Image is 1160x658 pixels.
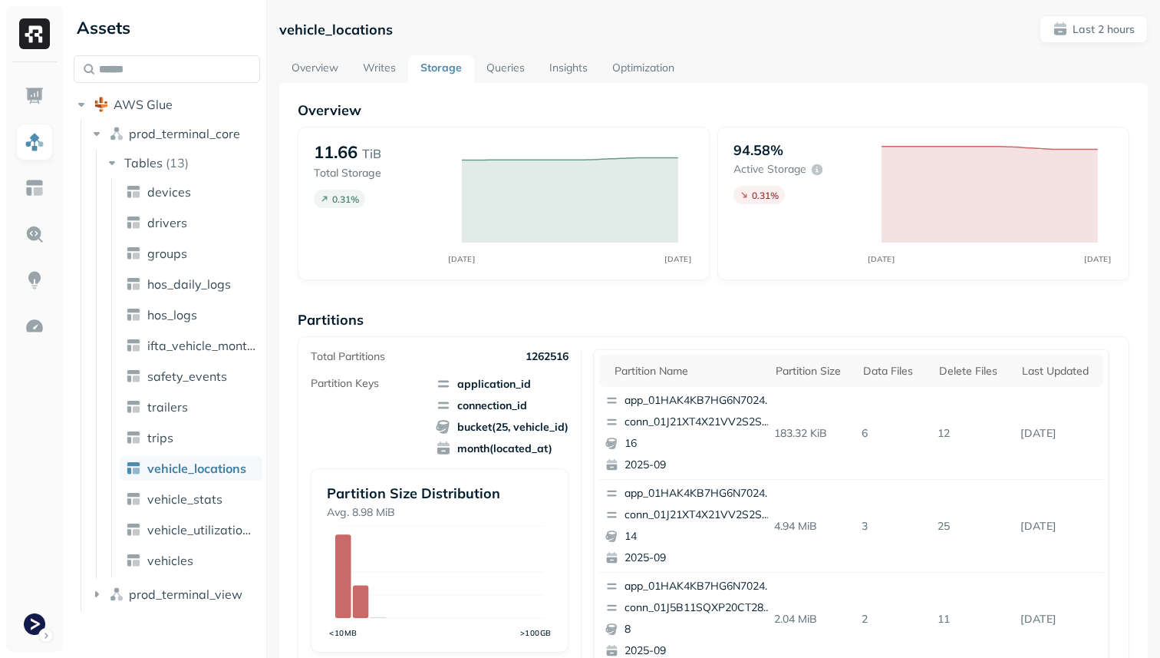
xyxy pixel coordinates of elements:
img: Optimization [25,316,44,336]
img: namespace [109,587,124,602]
span: hos_daily_logs [147,276,231,292]
p: conn_01J21XT4X21VV2S2SGGW3PS568 [624,508,773,523]
div: Last updated [1022,364,1096,379]
a: Overview [279,55,351,83]
img: table [126,307,141,322]
p: 0.31 % [332,193,359,205]
span: hos_logs [147,307,197,322]
tspan: <10MB [329,628,358,637]
p: app_01HAK4KB7HG6N7024210G3S8D5 [624,486,773,501]
p: 4.94 MiB [768,513,856,540]
span: month(located_at) [436,441,568,456]
span: devices [147,184,191,200]
p: Sep 19, 2025 [1014,420,1103,447]
p: app_01HAK4KB7HG6N7024210G3S8D5 [624,393,773,408]
p: Total Storage [314,166,447,180]
p: Partition Size Distribution [327,484,552,502]
p: Overview [298,101,1129,119]
a: trailers [120,395,262,419]
p: conn_01J21XT4X21VV2S2SGGW3PS568 [624,415,773,430]
p: Partitions [298,311,1129,329]
p: 6 [855,420,931,447]
p: 8 [624,622,773,637]
img: namespace [109,126,124,141]
p: conn_01J5B11SQXP20CT28J5N15511J [624,600,773,616]
span: groups [147,246,187,261]
div: Partition name [615,364,760,379]
img: table [126,461,141,476]
p: 11 [931,606,1014,633]
button: app_01HAK4KB7HG6N7024210G3S8D5conn_01J21XT4X21VV2S2SGGW3PS568142025-09 [599,480,780,572]
span: application_id [436,376,568,392]
img: table [126,338,141,353]
span: vehicle_locations [147,461,246,476]
tspan: [DATE] [665,254,692,263]
a: Writes [351,55,408,83]
img: table [126,215,141,230]
p: 25 [931,513,1014,540]
p: 2025-09 [624,551,773,566]
p: 12 [931,420,1014,447]
img: Ryft [19,18,50,49]
div: Data Files [863,364,924,379]
p: Partition Keys [311,376,379,391]
tspan: [DATE] [1085,254,1112,263]
span: safety_events [147,369,227,384]
img: table [126,522,141,537]
p: 14 [624,529,773,544]
p: 1262516 [526,349,568,364]
img: table [126,184,141,200]
p: Last 2 hours [1073,22,1135,37]
a: devices [120,180,262,204]
div: Assets [74,15,260,40]
p: Avg. 8.98 MiB [327,505,552,520]
span: vehicle_stats [147,491,222,507]
a: vehicle_locations [120,456,262,481]
a: ifta_vehicle_months [120,333,262,358]
p: vehicle_locations [279,21,393,38]
a: safety_events [120,364,262,389]
p: ( 13 ) [166,155,189,170]
button: Tables(13) [104,150,262,175]
img: Insights [25,270,44,290]
p: app_01HAK4KB7HG6N7024210G3S8D5 [624,579,773,594]
img: Assets [25,132,44,152]
p: Sep 19, 2025 [1014,513,1103,540]
span: trips [147,430,173,445]
a: Insights [537,55,600,83]
span: bucket(25, vehicle_id) [436,419,568,435]
p: 183.32 KiB [768,420,856,447]
a: vehicle_stats [120,487,262,511]
p: 2025-09 [624,458,773,473]
button: Last 2 hours [1040,15,1148,43]
p: 11.66 [314,141,358,163]
a: hos_daily_logs [120,272,262,296]
img: table [126,399,141,415]
tspan: >100GB [520,628,552,637]
p: TiB [362,144,381,163]
img: table [126,276,141,292]
img: Query Explorer [25,224,44,244]
a: trips [120,425,262,450]
span: trailers [147,399,188,415]
p: 3 [855,513,931,540]
img: root [94,97,109,112]
img: Dashboard [25,86,44,106]
span: connection_id [436,398,568,413]
img: table [126,246,141,261]
span: ifta_vehicle_months [147,338,256,353]
p: 2.04 MiB [768,606,856,633]
span: Tables [124,155,163,170]
img: table [126,553,141,568]
a: groups [120,241,262,266]
span: drivers [147,215,187,230]
a: drivers [120,210,262,235]
button: app_01HAK4KB7HG6N7024210G3S8D5conn_01J21XT4X21VV2S2SGGW3PS568162025-09 [599,387,780,479]
p: 94.58% [733,141,783,159]
p: 16 [624,436,773,451]
a: vehicles [120,548,262,573]
a: Storage [408,55,474,83]
a: hos_logs [120,303,262,327]
p: Total Partitions [311,349,385,364]
p: 2 [855,606,931,633]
